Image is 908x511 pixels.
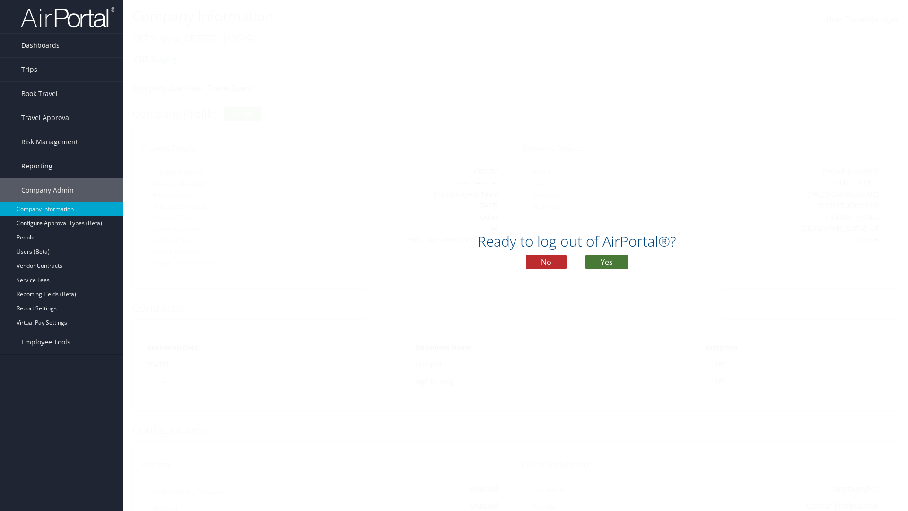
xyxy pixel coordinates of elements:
[21,330,70,354] span: Employee Tools
[21,106,71,130] span: Travel Approval
[21,154,52,178] span: Reporting
[21,178,74,202] span: Company Admin
[21,130,78,154] span: Risk Management
[21,58,37,81] span: Trips
[21,82,58,106] span: Book Travel
[21,6,115,28] img: airportal-logo.png
[526,255,567,269] button: No
[21,34,60,57] span: Dashboards
[585,255,628,269] button: Yes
